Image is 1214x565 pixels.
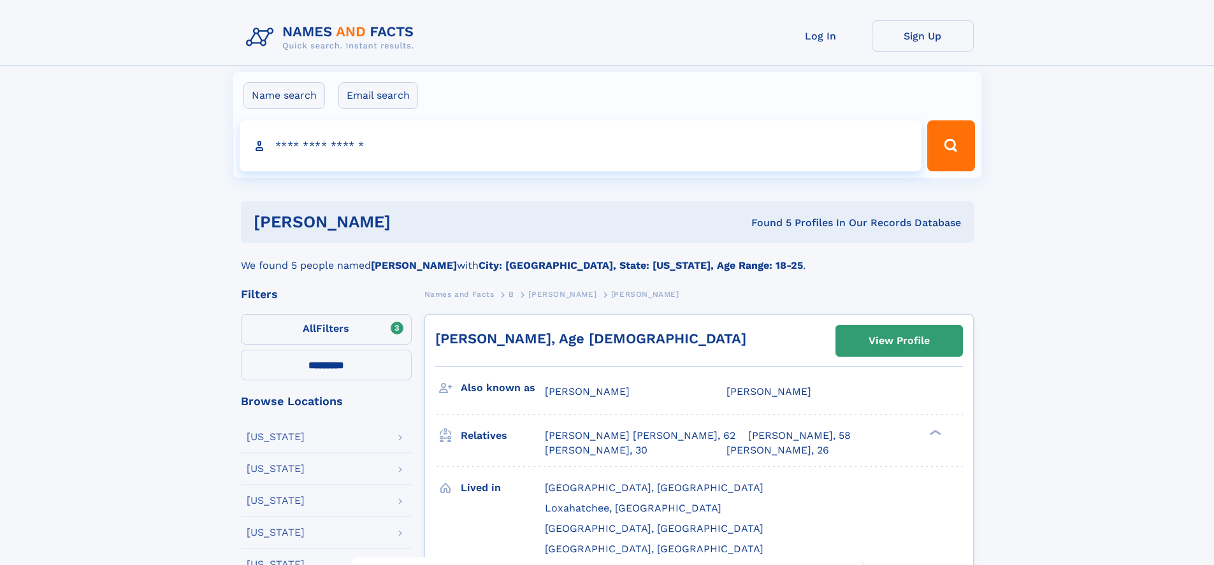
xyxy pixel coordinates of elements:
[545,502,721,514] span: Loxahatchee, [GEOGRAPHIC_DATA]
[611,290,679,299] span: [PERSON_NAME]
[247,464,305,474] div: [US_STATE]
[241,289,412,300] div: Filters
[545,443,647,457] a: [PERSON_NAME], 30
[241,314,412,345] label: Filters
[545,482,763,494] span: [GEOGRAPHIC_DATA], [GEOGRAPHIC_DATA]
[545,429,735,443] a: [PERSON_NAME] [PERSON_NAME], 62
[424,286,495,302] a: Names and Facts
[509,290,514,299] span: B
[247,432,305,442] div: [US_STATE]
[241,396,412,407] div: Browse Locations
[770,20,872,52] a: Log In
[545,543,763,555] span: [GEOGRAPHIC_DATA], [GEOGRAPHIC_DATA]
[435,331,746,347] a: [PERSON_NAME], Age [DEMOGRAPHIC_DATA]
[927,429,942,437] div: ❯
[247,496,305,506] div: [US_STATE]
[479,259,803,271] b: City: [GEOGRAPHIC_DATA], State: [US_STATE], Age Range: 18-25
[927,120,974,171] button: Search Button
[254,214,571,230] h1: [PERSON_NAME]
[371,259,457,271] b: [PERSON_NAME]
[243,82,325,109] label: Name search
[528,286,596,302] a: [PERSON_NAME]
[545,522,763,534] span: [GEOGRAPHIC_DATA], [GEOGRAPHIC_DATA]
[748,429,851,443] a: [PERSON_NAME], 58
[461,377,545,399] h3: Also known as
[461,477,545,499] h3: Lived in
[241,243,974,273] div: We found 5 people named with .
[726,385,811,397] span: [PERSON_NAME]
[247,527,305,538] div: [US_STATE]
[836,325,962,356] a: View Profile
[303,322,316,334] span: All
[872,20,974,52] a: Sign Up
[571,216,961,230] div: Found 5 Profiles In Our Records Database
[545,385,630,397] span: [PERSON_NAME]
[241,20,424,55] img: Logo Names and Facts
[726,443,829,457] a: [PERSON_NAME], 26
[240,120,922,171] input: search input
[509,286,514,302] a: B
[338,82,418,109] label: Email search
[869,326,930,355] div: View Profile
[528,290,596,299] span: [PERSON_NAME]
[461,425,545,447] h3: Relatives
